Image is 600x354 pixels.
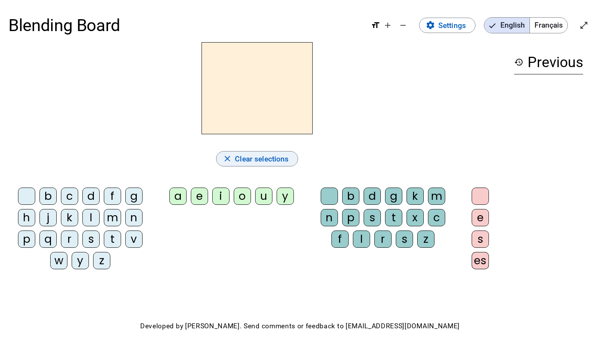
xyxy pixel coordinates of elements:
div: s [82,231,100,248]
div: j [39,209,57,226]
h1: Blending Board [8,8,362,42]
div: b [39,188,57,205]
span: Settings [438,19,466,32]
div: q [39,231,57,248]
div: f [331,231,349,248]
div: a [169,188,187,205]
div: k [61,209,78,226]
div: u [255,188,272,205]
mat-icon: settings [426,21,435,30]
div: e [191,188,208,205]
div: c [428,209,445,226]
h3: Previous [514,51,583,74]
div: l [353,231,370,248]
mat-icon: remove [398,21,408,30]
button: Clear selections [216,151,298,166]
div: v [125,231,143,248]
mat-icon: history [514,58,523,67]
div: r [61,231,78,248]
div: g [125,188,143,205]
div: m [104,209,121,226]
mat-icon: close [223,154,232,164]
div: p [18,231,35,248]
div: y [72,252,89,269]
div: d [364,188,381,205]
div: y [277,188,294,205]
div: t [104,231,121,248]
span: English [484,18,530,33]
div: f [104,188,121,205]
div: l [82,209,100,226]
div: w [50,252,67,269]
div: t [385,209,402,226]
div: z [93,252,110,269]
div: e [472,209,489,226]
div: n [125,209,143,226]
div: b [342,188,359,205]
div: s [472,231,489,248]
div: s [396,231,413,248]
div: z [417,231,434,248]
button: Settings [419,18,475,33]
div: n [321,209,338,226]
div: o [234,188,251,205]
button: Increase font size [380,18,395,33]
div: k [407,188,424,205]
div: p [342,209,359,226]
mat-icon: format_size [371,21,380,30]
div: x [407,209,424,226]
div: m [428,188,445,205]
div: r [374,231,392,248]
span: Français [530,18,567,33]
mat-button-toggle-group: Language selection [484,17,568,33]
button: Enter full screen [576,18,592,33]
p: Developed by [PERSON_NAME]. Send comments or feedback to [EMAIL_ADDRESS][DOMAIN_NAME] [8,320,592,333]
div: d [82,188,100,205]
div: g [385,188,402,205]
div: es [472,252,489,269]
div: c [61,188,78,205]
div: i [212,188,230,205]
mat-icon: open_in_full [579,21,589,30]
button: Decrease font size [395,18,411,33]
mat-icon: add [383,21,392,30]
span: Clear selections [235,153,289,165]
div: s [364,209,381,226]
div: h [18,209,35,226]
